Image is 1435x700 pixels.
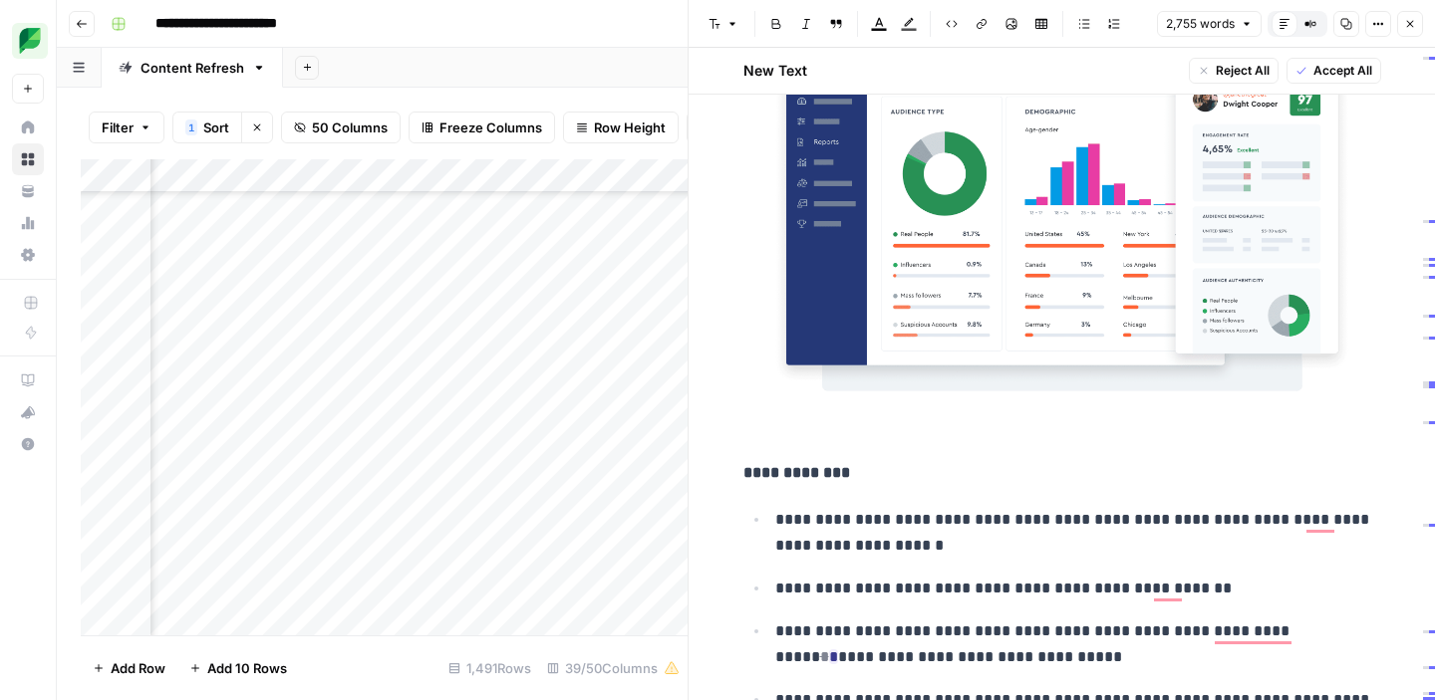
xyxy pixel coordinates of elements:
[12,16,44,66] button: Workspace: SproutSocial
[1166,15,1235,33] span: 2,755 words
[12,23,48,59] img: SproutSocial Logo
[12,239,44,271] a: Settings
[563,112,679,143] button: Row Height
[743,61,807,81] h2: New Text
[111,658,165,678] span: Add Row
[12,396,44,428] button: What's new?
[1157,11,1262,37] button: 2,755 words
[102,48,283,88] a: Content Refresh
[12,364,44,396] a: AirOps Academy
[141,58,244,78] div: Content Refresh
[12,207,44,239] a: Usage
[1189,58,1279,84] button: Reject All
[102,117,134,137] span: Filter
[539,652,688,684] div: 39/50 Columns
[12,175,44,207] a: Your Data
[89,112,164,143] button: Filter
[207,658,287,678] span: Add 10 Rows
[1287,58,1381,84] button: Accept All
[203,117,229,137] span: Sort
[594,117,666,137] span: Row Height
[1216,62,1270,80] span: Reject All
[12,428,44,460] button: Help + Support
[177,652,299,684] button: Add 10 Rows
[185,119,197,135] div: 1
[312,117,388,137] span: 50 Columns
[439,117,542,137] span: Freeze Columns
[281,112,401,143] button: 50 Columns
[172,112,241,143] button: 1Sort
[409,112,555,143] button: Freeze Columns
[188,119,194,135] span: 1
[13,397,43,427] div: What's new?
[440,652,539,684] div: 1,491 Rows
[12,112,44,143] a: Home
[12,143,44,175] a: Browse
[81,652,177,684] button: Add Row
[1313,62,1372,80] span: Accept All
